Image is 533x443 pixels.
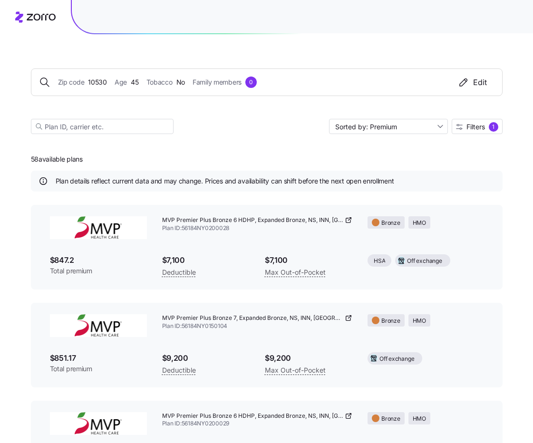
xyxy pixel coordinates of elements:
[452,119,503,134] button: Filters1
[50,352,147,364] span: $851.17
[381,414,400,424] span: Bronze
[88,77,107,87] span: 10530
[329,119,448,134] input: Sort by
[176,77,185,87] span: No
[162,224,353,232] span: Plan ID: 56184NY0200028
[50,314,147,337] img: MVP Health Plans
[489,122,498,132] div: 1
[131,77,138,87] span: 45
[162,412,343,420] span: MVP Premier Plus Bronze 6 HDHP, Expanded Bronze, NS, INN, [GEOGRAPHIC_DATA] Individual Off Exchan...
[50,412,147,435] img: MVP Health Plans
[162,267,196,278] span: Deductible
[193,77,242,87] span: Family members
[31,154,83,164] span: 58 available plans
[50,266,147,276] span: Total premium
[413,219,426,228] span: HMO
[407,257,442,266] span: Off exchange
[56,176,394,186] span: Plan details reflect current data and may change. Prices and availability can shift before the ne...
[466,124,485,130] span: Filters
[115,77,127,87] span: Age
[162,322,353,330] span: Plan ID: 56184NY0150104
[50,364,147,374] span: Total premium
[162,352,250,364] span: $9,200
[265,254,352,266] span: $7,100
[162,365,196,376] span: Deductible
[379,355,414,364] span: Off exchange
[381,219,400,228] span: Bronze
[458,77,487,88] div: Edit
[58,77,85,87] span: Zip code
[162,216,343,224] span: MVP Premier Plus Bronze 6 HDHP, Expanded Bronze, NS, INN, [GEOGRAPHIC_DATA] Individual Off Exchan...
[162,254,250,266] span: $7,100
[50,254,147,266] span: $847.2
[31,119,174,134] input: Plan ID, carrier etc.
[265,365,326,376] span: Max Out-of-Pocket
[374,257,385,266] span: HSA
[265,267,326,278] span: Max Out-of-Pocket
[413,317,426,326] span: HMO
[146,77,173,87] span: Tobacco
[245,77,257,88] div: 0
[162,420,353,428] span: Plan ID: 56184NY0200029
[50,216,147,239] img: MVP Health Plans
[162,314,343,322] span: MVP Premier Plus Bronze 7, Expanded Bronze, NS, INN, [GEOGRAPHIC_DATA] Individual Off Exchange HM...
[265,352,352,364] span: $9,200
[413,414,426,424] span: HMO
[450,77,494,88] button: Edit
[381,317,400,326] span: Bronze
